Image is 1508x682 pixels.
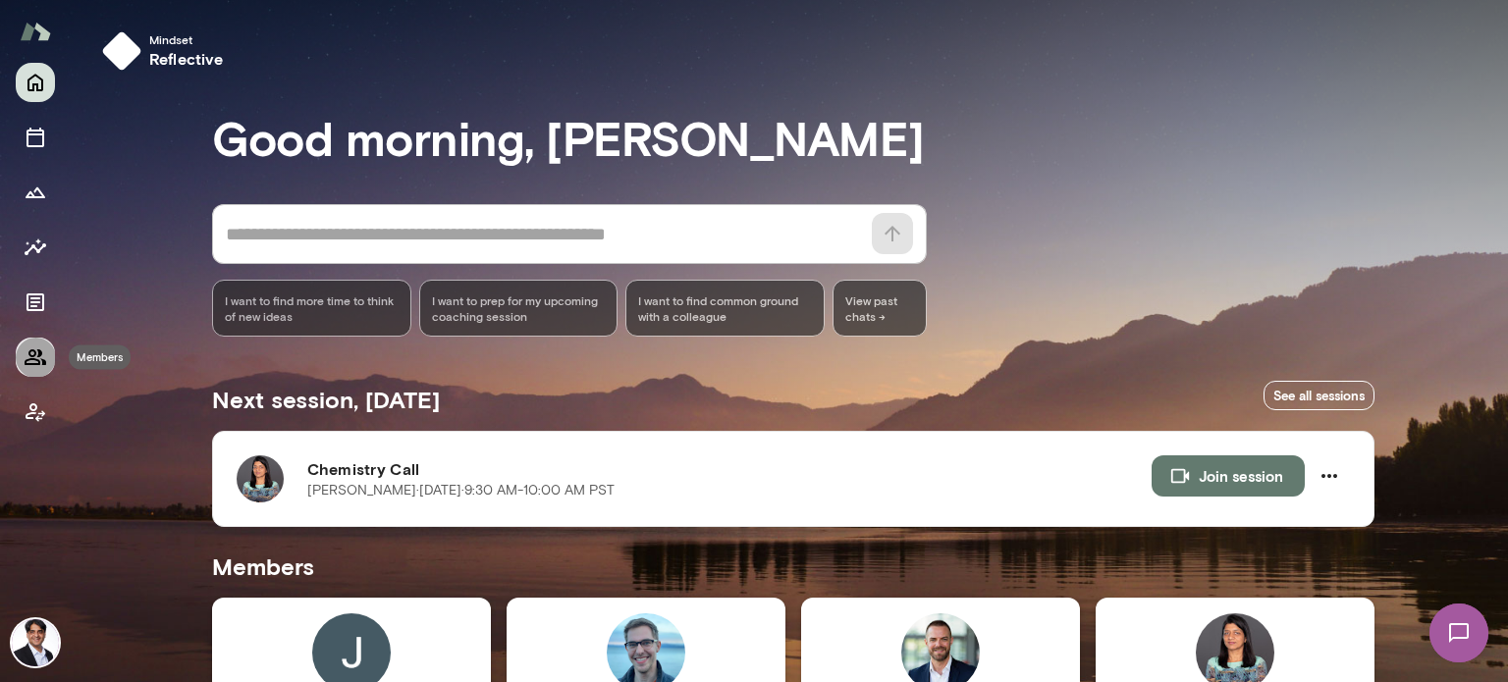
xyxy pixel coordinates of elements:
h6: reflective [149,47,224,71]
span: I want to prep for my upcoming coaching session [432,292,606,324]
button: Mindsetreflective [94,24,240,79]
span: I want to find more time to think of new ideas [225,292,399,324]
img: Raj Manghani [12,619,59,666]
h5: Next session, [DATE] [212,384,440,415]
p: [PERSON_NAME] · [DATE] · 9:30 AM-10:00 AM PST [307,481,615,500]
div: I want to find more time to think of new ideas [212,280,411,337]
button: Sessions [16,118,55,157]
h6: Chemistry Call [307,457,1152,481]
img: Mento [20,13,51,50]
h5: Members [212,551,1374,582]
button: Home [16,63,55,102]
button: Members [16,338,55,377]
button: Growth Plan [16,173,55,212]
span: View past chats -> [833,280,927,337]
button: Client app [16,393,55,432]
img: mindset [102,31,141,71]
button: Documents [16,283,55,322]
div: I want to prep for my upcoming coaching session [419,280,619,337]
button: Join session [1152,455,1305,497]
a: See all sessions [1264,381,1374,411]
span: Mindset [149,31,224,47]
div: Members [69,345,131,370]
span: I want to find common ground with a colleague [638,292,812,324]
button: Insights [16,228,55,267]
h3: Good morning, [PERSON_NAME] [212,110,1374,165]
div: I want to find common ground with a colleague [625,280,825,337]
